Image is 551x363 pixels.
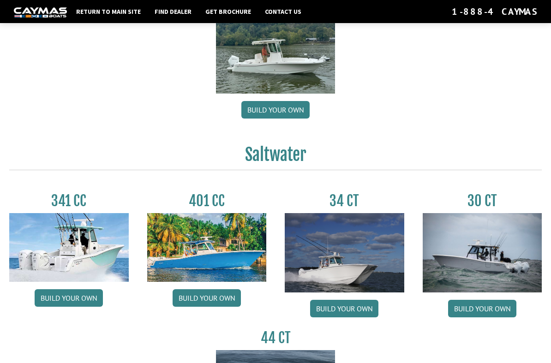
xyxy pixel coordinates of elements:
a: Contact Us [260,6,306,18]
a: Build your own [448,300,516,317]
img: 341CC-thumbjpg.jpg [9,213,129,282]
img: Caymas_34_CT_pic_1.jpg [285,213,404,292]
img: 30_CT_photo_shoot_for_caymas_connect.jpg [423,213,542,292]
img: 401CC_thumb.pg.jpg [147,213,267,282]
a: Find Dealer [150,6,196,18]
a: Build your own [173,289,241,307]
h3: 30 CT [423,192,542,209]
a: Return to main site [72,6,145,18]
h3: 34 CT [285,192,404,209]
div: 1-888-4CAYMAS [452,6,537,18]
a: Build your own [35,289,103,307]
h3: 341 CC [9,192,129,209]
a: Get Brochure [201,6,256,18]
h2: Saltwater [9,144,542,170]
a: Build your own [241,101,310,119]
img: white-logo-c9c8dbefe5ff5ceceb0f0178aa75bf4bb51f6bca0971e226c86eb53dfe498488.png [14,7,67,17]
h3: 401 CC [147,192,267,209]
h3: 44 CT [216,329,335,346]
img: 24_HB_thumbnail.jpg [216,4,335,94]
a: Build your own [310,300,378,317]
